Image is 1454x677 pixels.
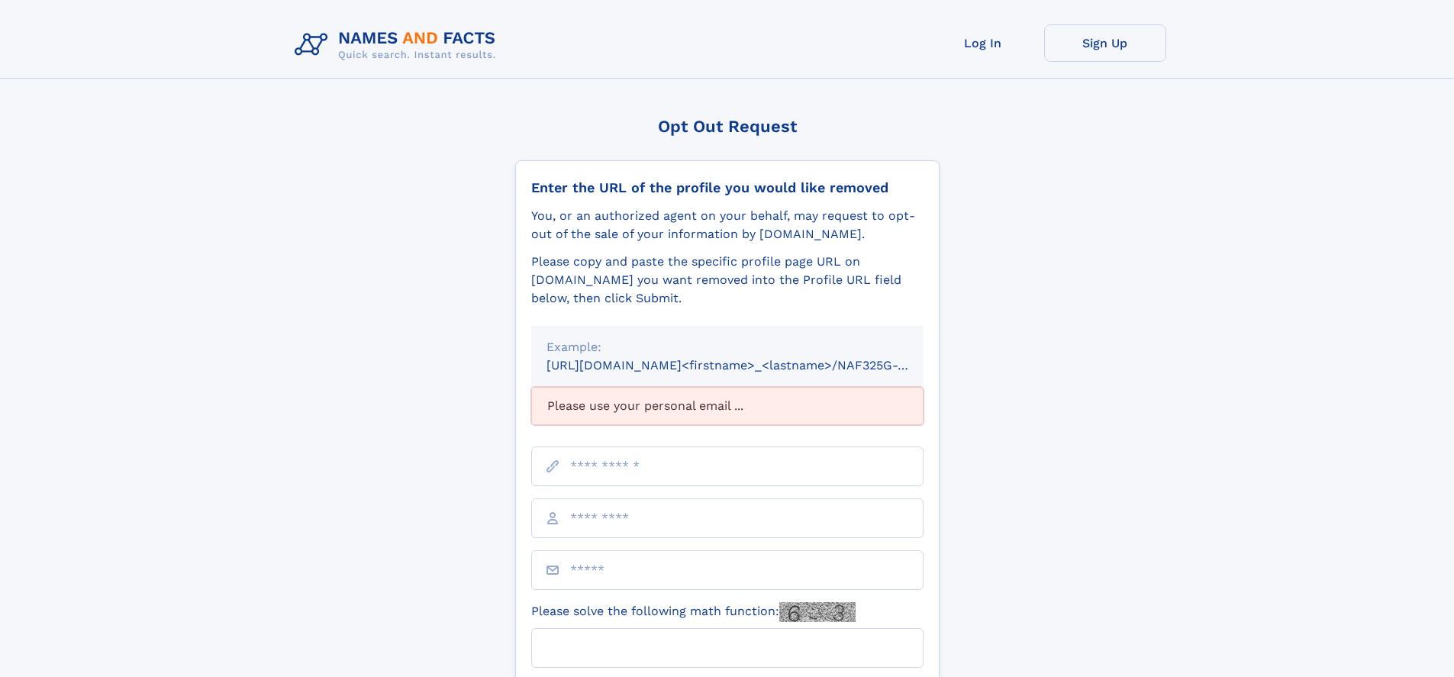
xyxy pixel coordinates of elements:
div: Please use your personal email ... [531,387,924,425]
div: Example: [546,338,908,356]
label: Please solve the following math function: [531,602,856,622]
div: You, or an authorized agent on your behalf, may request to opt-out of the sale of your informatio... [531,207,924,243]
div: Please copy and paste the specific profile page URL on [DOMAIN_NAME] you want removed into the Pr... [531,253,924,308]
img: Logo Names and Facts [289,24,508,66]
div: Enter the URL of the profile you would like removed [531,179,924,196]
a: Log In [922,24,1044,62]
a: Sign Up [1044,24,1166,62]
small: [URL][DOMAIN_NAME]<firstname>_<lastname>/NAF325G-xxxxxxxx [546,358,953,372]
div: Opt Out Request [515,117,940,136]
